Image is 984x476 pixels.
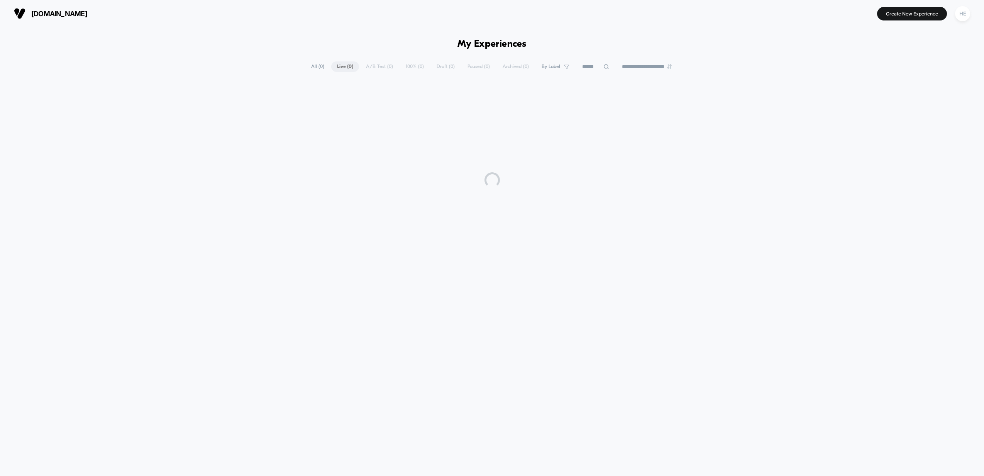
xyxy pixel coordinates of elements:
div: HE [955,6,970,21]
button: Create New Experience [877,7,947,20]
button: HE [953,6,972,22]
img: Visually logo [14,8,25,19]
span: [DOMAIN_NAME] [31,10,87,18]
button: [DOMAIN_NAME] [12,7,90,20]
img: end [667,64,672,69]
span: By Label [542,64,560,70]
span: All ( 0 ) [305,61,330,72]
h1: My Experiences [457,39,527,50]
